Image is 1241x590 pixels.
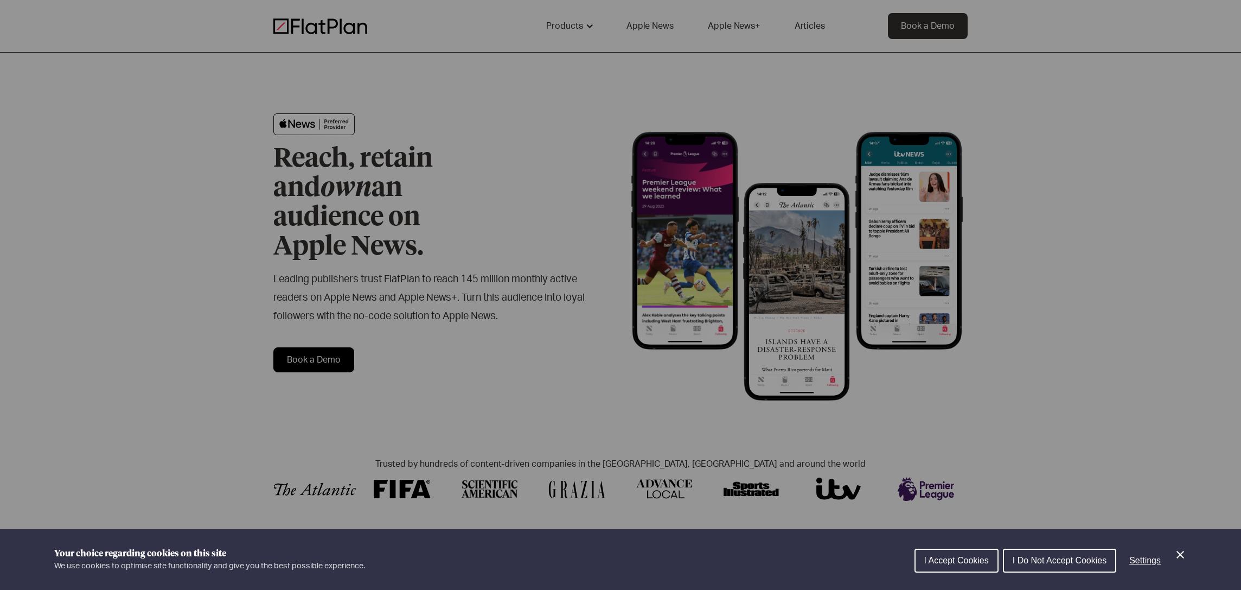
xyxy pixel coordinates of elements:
button: Close Cookie Control [1174,548,1187,561]
button: I Do Not Accept Cookies [1003,549,1116,573]
button: Settings [1121,550,1169,572]
span: I Do Not Accept Cookies [1013,556,1106,565]
p: We use cookies to optimise site functionality and give you the best possible experience. [54,560,365,572]
button: I Accept Cookies [914,549,999,573]
span: Settings [1129,556,1161,565]
h1: Your choice regarding cookies on this site [54,547,365,560]
span: I Accept Cookies [924,556,989,565]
